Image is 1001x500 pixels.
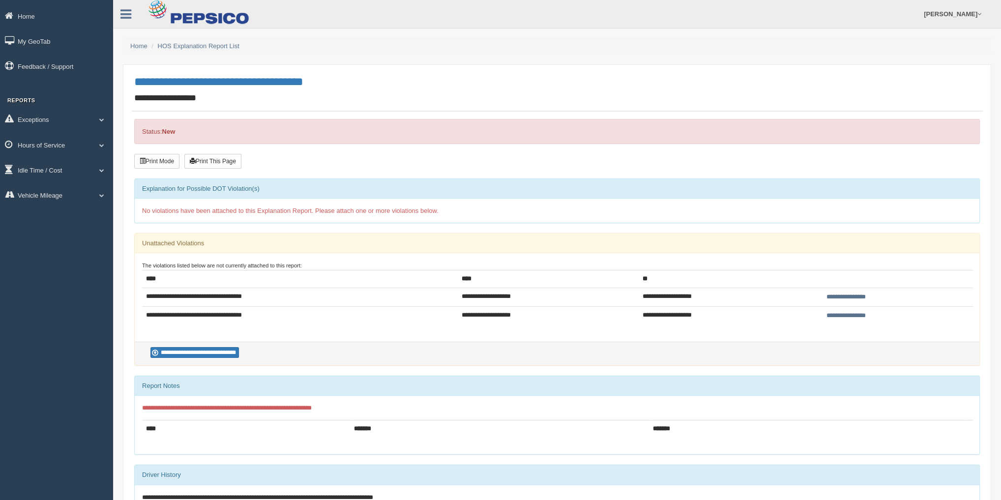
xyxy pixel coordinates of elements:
small: The violations listed below are not currently attached to this report: [142,263,302,268]
div: Report Notes [135,376,979,396]
a: HOS Explanation Report List [158,42,239,50]
strong: New [162,128,175,135]
button: Print Mode [134,154,179,169]
div: Status: [134,119,980,144]
div: Driver History [135,465,979,485]
span: No violations have been attached to this Explanation Report. Please attach one or more violations... [142,207,439,214]
div: Unattached Violations [135,234,979,253]
button: Print This Page [184,154,241,169]
a: Home [130,42,147,50]
div: Explanation for Possible DOT Violation(s) [135,179,979,199]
